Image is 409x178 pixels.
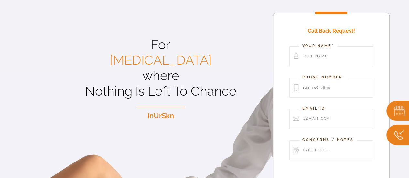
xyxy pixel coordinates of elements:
h4: Call Back Request! [289,23,373,39]
span: [MEDICAL_DATA] [110,52,212,68]
input: Type here... [289,140,373,160]
input: 123-456-7890 [289,78,373,98]
label: Email Id [299,106,328,111]
img: Callc.png [386,125,409,145]
p: InUrSkn [48,110,273,121]
label: Concerns / Notes [299,137,357,143]
label: Your Name* [299,43,337,49]
label: Phone Number* [299,74,348,80]
p: For where Nothing Is Left To Chance [48,37,273,99]
input: @gmail.com [289,109,373,129]
img: book.png [386,101,409,121]
input: Full Name [289,46,373,66]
